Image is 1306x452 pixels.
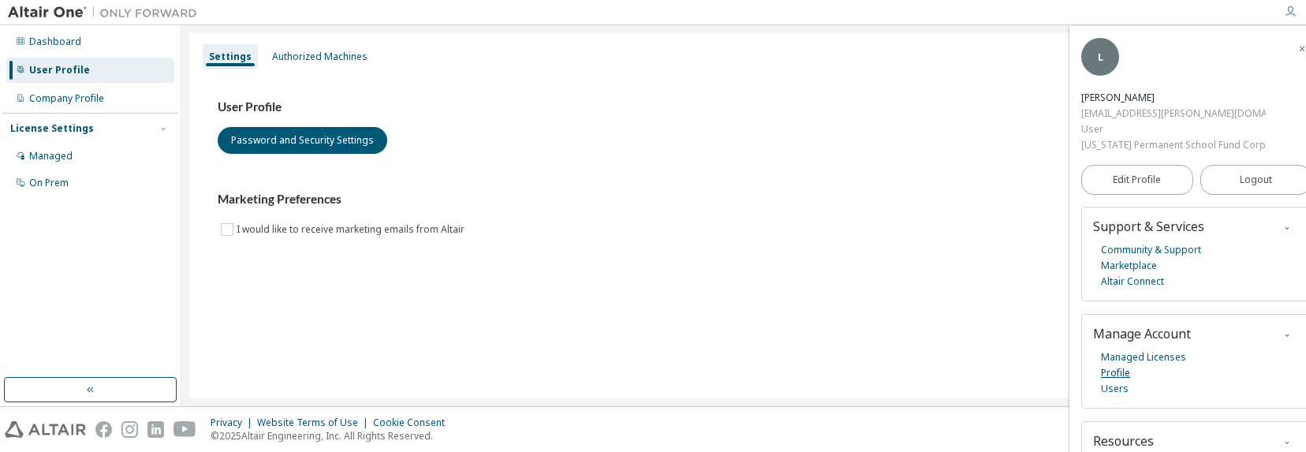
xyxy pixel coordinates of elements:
[174,421,196,438] img: youtube.svg
[211,429,454,443] p: © 2025 Altair Engineering, Inc. All Rights Reserved.
[209,50,252,63] div: Settings
[1081,106,1266,121] div: [EMAIL_ADDRESS][PERSON_NAME][DOMAIN_NAME]
[373,417,454,429] div: Cookie Consent
[1101,365,1130,381] a: Profile
[1081,90,1266,106] div: Laurel Palacios
[1081,121,1266,137] div: User
[1093,325,1191,342] span: Manage Account
[29,177,69,189] div: On Prem
[218,99,1270,115] h3: User Profile
[8,5,205,21] img: Altair One
[29,64,90,77] div: User Profile
[1101,242,1201,258] a: Community & Support
[1240,172,1272,188] span: Logout
[272,50,368,63] div: Authorized Machines
[1101,258,1157,274] a: Marketplace
[29,35,81,48] div: Dashboard
[1101,274,1164,290] a: Altair Connect
[95,421,112,438] img: facebook.svg
[211,417,257,429] div: Privacy
[257,417,373,429] div: Website Terms of Use
[1081,137,1266,153] div: [US_STATE] Permanent School Fund Corp
[1093,218,1204,235] span: Support & Services
[1081,165,1193,195] a: Edit Profile
[29,92,104,105] div: Company Profile
[1101,381,1129,397] a: Users
[218,192,1270,207] h3: Marketing Preferences
[5,421,86,438] img: altair_logo.svg
[1101,349,1186,365] a: Managed Licenses
[1098,50,1103,64] span: L
[237,220,468,239] label: I would like to receive marketing emails from Altair
[10,122,94,135] div: License Settings
[147,421,164,438] img: linkedin.svg
[218,127,387,154] button: Password and Security Settings
[1093,432,1154,450] span: Resources
[29,150,73,162] div: Managed
[1113,174,1161,186] span: Edit Profile
[121,421,138,438] img: instagram.svg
